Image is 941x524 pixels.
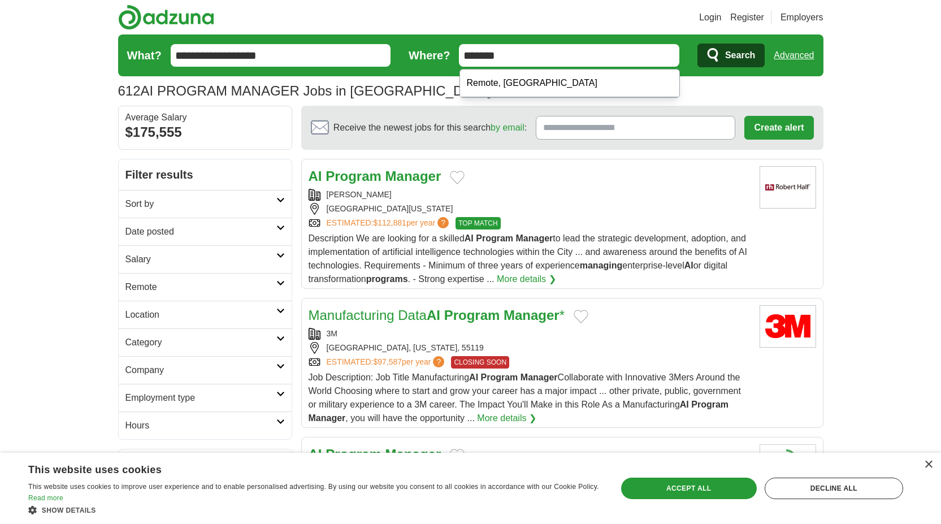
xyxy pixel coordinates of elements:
[326,168,381,184] strong: Program
[119,218,292,245] a: Date posted
[760,305,816,348] img: 3M logo
[504,308,560,323] strong: Manager
[125,122,285,142] div: $175,555
[118,81,141,101] span: 612
[491,123,524,132] a: by email
[760,444,816,487] img: Company logo
[476,233,513,243] strong: Program
[684,261,693,270] strong: AI
[780,11,823,24] a: Employers
[373,357,402,366] span: $97,587
[366,274,408,284] strong: programs
[691,400,728,409] strong: Program
[385,168,441,184] strong: Manager
[574,310,588,323] button: Add to favorite jobs
[125,253,276,266] h2: Salary
[309,373,741,423] span: Job Description: Job Title Manufacturing Collaborate with Innovative 3Mers Around the World Choos...
[119,328,292,356] a: Category
[125,225,276,239] h2: Date posted
[725,44,755,67] span: Search
[469,373,478,382] strong: AI
[699,11,721,24] a: Login
[309,447,441,462] a: AI Program Manager
[118,83,492,98] h1: AI PROGRAM MANAGER Jobs in [GEOGRAPHIC_DATA]
[327,190,392,199] a: [PERSON_NAME]
[621,478,757,499] div: Accept all
[125,363,276,377] h2: Company
[409,47,450,64] label: Where?
[765,478,903,499] div: Decline all
[309,168,441,184] a: AI Program Manager
[125,113,285,122] div: Average Salary
[125,280,276,294] h2: Remote
[309,233,747,284] span: Description We are looking for a skilled to lead the strategic development, adoption, and impleme...
[309,342,751,354] div: [GEOGRAPHIC_DATA], [US_STATE], 55119
[28,494,63,502] a: Read more, opens a new window
[119,301,292,328] a: Location
[28,460,571,477] div: This website uses cookies
[333,121,527,135] span: Receive the newest jobs for this search :
[42,506,96,514] span: Show details
[481,373,518,382] strong: Program
[450,171,465,184] button: Add to favorite jobs
[444,308,500,323] strong: Program
[326,447,381,462] strong: Program
[465,233,474,243] strong: AI
[28,483,599,491] span: This website uses cookies to improve user experience and to enable personalised advertising. By u...
[477,412,536,425] a: More details ❯
[309,308,565,323] a: Manufacturing DataAI Program Manager*
[119,159,292,190] h2: Filter results
[309,203,751,215] div: [GEOGRAPHIC_DATA][US_STATE]
[309,447,322,462] strong: AI
[119,245,292,273] a: Salary
[327,356,447,369] a: ESTIMATED:$97,587per year?
[450,449,465,462] button: Add to favorite jobs
[760,166,816,209] img: Robert Half logo
[580,261,623,270] strong: managing
[460,70,679,97] div: Remote, [GEOGRAPHIC_DATA]
[125,197,276,211] h2: Sort by
[697,44,765,67] button: Search
[119,356,292,384] a: Company
[119,273,292,301] a: Remote
[774,44,814,67] a: Advanced
[456,217,500,229] span: TOP MATCH
[427,308,440,323] strong: AI
[515,233,553,243] strong: Manager
[118,5,214,30] img: Adzuna logo
[373,218,406,227] span: $112,881
[327,329,337,338] a: 3M
[497,272,556,286] a: More details ❯
[744,116,813,140] button: Create alert
[521,373,558,382] strong: Manager
[437,217,449,228] span: ?
[125,419,276,432] h2: Hours
[125,336,276,349] h2: Category
[451,356,509,369] span: CLOSING SOON
[119,384,292,412] a: Employment type
[309,413,346,423] strong: Manager
[385,447,441,462] strong: Manager
[119,190,292,218] a: Sort by
[327,217,452,229] a: ESTIMATED:$112,881per year?
[309,168,322,184] strong: AI
[127,47,162,64] label: What?
[125,391,276,405] h2: Employment type
[730,11,764,24] a: Register
[433,356,444,367] span: ?
[680,400,689,409] strong: AI
[125,308,276,322] h2: Location
[119,412,292,439] a: Hours
[924,461,933,469] div: Close
[28,504,600,516] div: Show details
